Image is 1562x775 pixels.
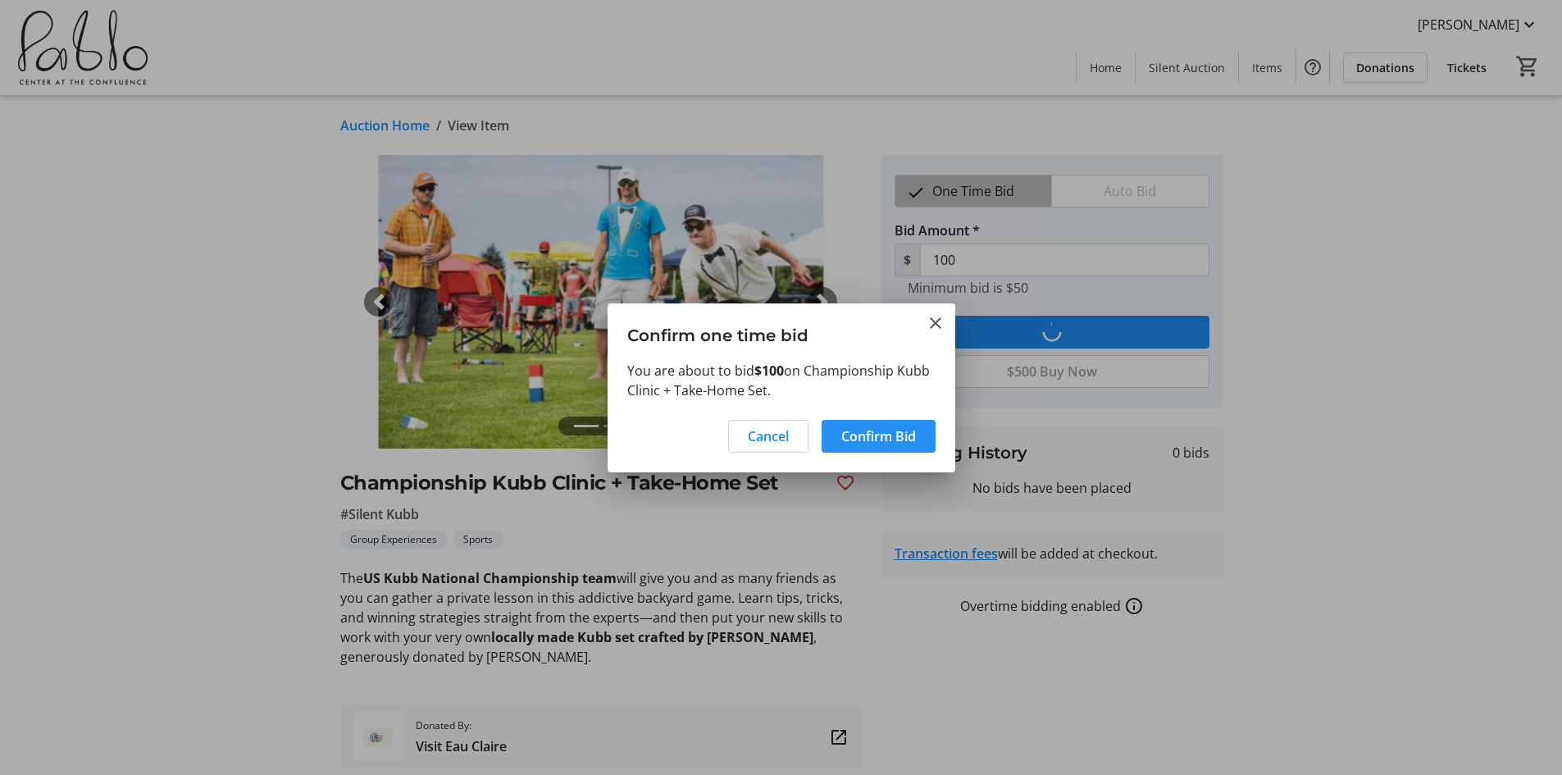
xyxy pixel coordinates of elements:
[627,361,936,400] p: You are about to bid on Championship Kubb Clinic + Take-Home Set.
[728,420,808,453] button: Cancel
[754,362,784,380] strong: $100
[926,313,945,333] button: Close
[822,420,936,453] button: Confirm Bid
[841,426,916,446] span: Confirm Bid
[608,303,955,360] h3: Confirm one time bid
[748,426,789,446] span: Cancel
